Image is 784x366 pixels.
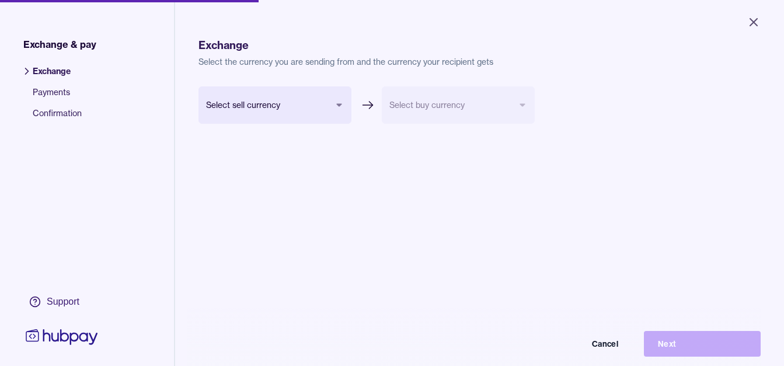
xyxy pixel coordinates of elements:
span: Confirmation [33,107,82,128]
div: Support [47,295,79,308]
span: Exchange [33,65,82,86]
button: Cancel [515,331,632,357]
span: Payments [33,86,82,107]
span: Exchange & pay [23,37,96,51]
button: Close [733,9,775,35]
a: Support [23,290,100,314]
p: Select the currency you are sending from and the currency your recipient gets [198,56,761,68]
h1: Exchange [198,37,761,54]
